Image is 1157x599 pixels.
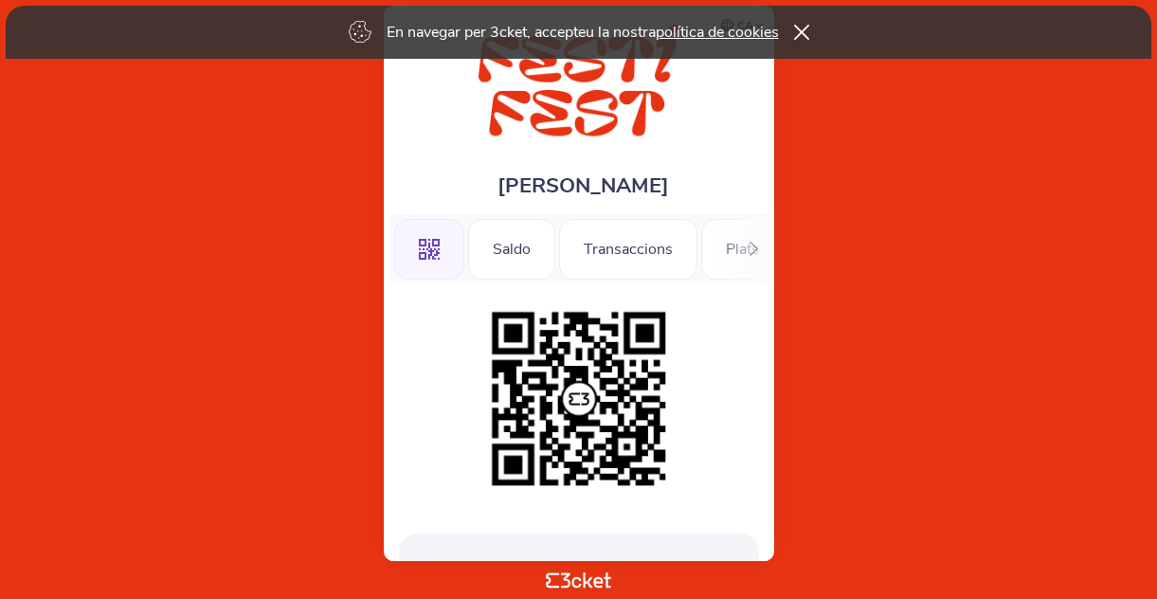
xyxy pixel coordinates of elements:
[424,25,732,143] img: FESTÍ FEST
[468,237,555,258] a: Saldo
[387,22,779,43] p: En navegar per 3cket, accepteu la nostra
[701,219,784,280] div: Plats
[656,22,779,43] a: política de cookies
[468,219,555,280] div: Saldo
[414,556,751,577] p: Entrades
[482,302,676,496] img: 19e3ed76098248c5afc9edbaae0dca18.png
[701,237,784,258] a: Plats
[559,237,697,258] a: Transaccions
[497,172,669,200] span: [PERSON_NAME]
[559,219,697,280] div: Transaccions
